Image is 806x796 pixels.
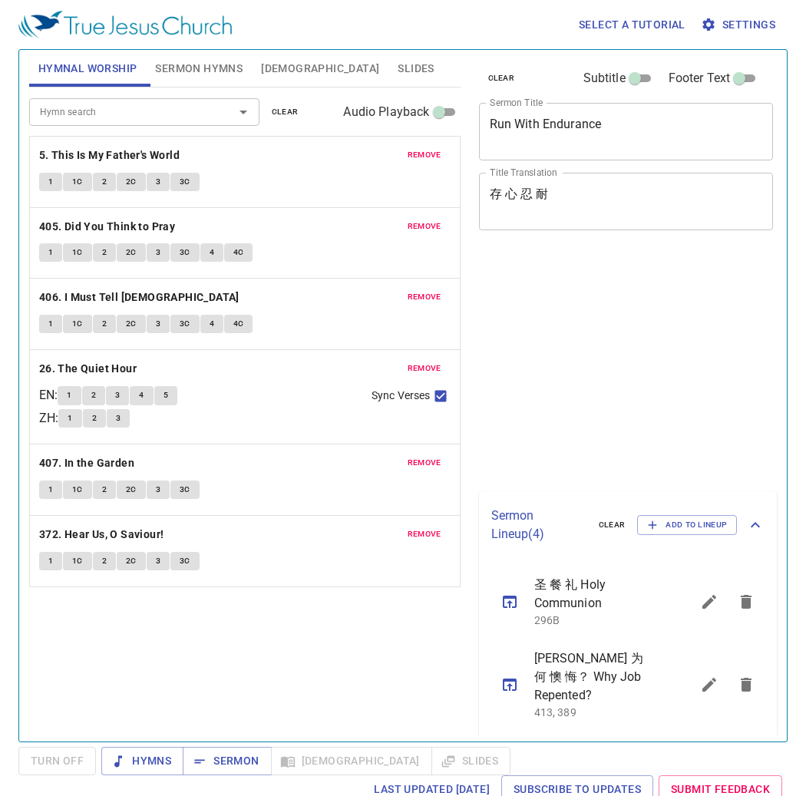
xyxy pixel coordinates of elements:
[210,317,214,331] span: 4
[139,388,144,402] span: 4
[156,483,160,497] span: 3
[102,554,107,568] span: 2
[263,103,308,121] button: clear
[39,315,62,333] button: 1
[18,11,232,38] img: True Jesus Church
[343,103,429,121] span: Audio Playback
[408,148,441,162] span: remove
[156,246,160,259] span: 3
[408,290,441,304] span: remove
[200,315,223,333] button: 4
[126,317,137,331] span: 2C
[72,175,83,189] span: 1C
[72,554,83,568] span: 1C
[102,483,107,497] span: 2
[170,552,200,570] button: 3C
[147,481,170,499] button: 3
[156,317,160,331] span: 3
[156,175,160,189] span: 3
[534,705,655,720] p: 413, 389
[39,552,62,570] button: 1
[224,315,253,333] button: 4C
[147,243,170,262] button: 3
[398,146,451,164] button: remove
[180,554,190,568] span: 3C
[115,388,120,402] span: 3
[91,388,96,402] span: 2
[398,359,451,378] button: remove
[473,246,716,485] iframe: from-child
[39,454,134,473] b: 407. In the Garden
[39,146,183,165] button: 5. This Is My Father's World
[72,317,83,331] span: 1C
[93,315,116,333] button: 2
[534,576,655,613] span: 圣 餐 礼 Holy Communion
[180,175,190,189] span: 3C
[48,554,53,568] span: 1
[408,456,441,470] span: remove
[117,173,146,191] button: 2C
[147,315,170,333] button: 3
[180,483,190,497] span: 3C
[39,243,62,262] button: 1
[488,71,515,85] span: clear
[579,15,685,35] span: Select a tutorial
[39,386,58,405] p: EN :
[200,243,223,262] button: 4
[195,751,259,771] span: Sermon
[233,101,254,123] button: Open
[156,554,160,568] span: 3
[39,217,178,236] button: 405. Did You Think to Pray
[101,747,183,775] button: Hymns
[170,243,200,262] button: 3C
[126,554,137,568] span: 2C
[114,751,171,771] span: Hymns
[117,315,146,333] button: 2C
[154,386,177,405] button: 5
[48,317,53,331] span: 1
[102,175,107,189] span: 2
[39,525,167,544] button: 372. Hear Us, O Saviour!
[126,483,137,497] span: 2C
[233,246,244,259] span: 4C
[180,317,190,331] span: 3C
[372,388,430,404] span: Sync Verses
[39,481,62,499] button: 1
[272,105,299,119] span: clear
[102,317,107,331] span: 2
[39,173,62,191] button: 1
[147,173,170,191] button: 3
[398,288,451,306] button: remove
[106,386,129,405] button: 3
[233,317,244,331] span: 4C
[147,552,170,570] button: 3
[93,243,116,262] button: 2
[63,481,92,499] button: 1C
[48,483,53,497] span: 1
[68,411,72,425] span: 1
[117,243,146,262] button: 2C
[408,527,441,541] span: remove
[102,246,107,259] span: 2
[183,747,271,775] button: Sermon
[164,388,168,402] span: 5
[63,315,92,333] button: 1C
[72,483,83,497] span: 1C
[58,386,81,405] button: 1
[704,15,775,35] span: Settings
[408,220,441,233] span: remove
[224,243,253,262] button: 4C
[180,246,190,259] span: 3C
[93,481,116,499] button: 2
[669,69,731,88] span: Footer Text
[116,411,121,425] span: 3
[63,243,92,262] button: 1C
[48,246,53,259] span: 1
[130,386,153,405] button: 4
[637,515,737,535] button: Add to Lineup
[170,315,200,333] button: 3C
[126,175,137,189] span: 2C
[83,409,106,428] button: 2
[117,552,146,570] button: 2C
[107,409,130,428] button: 3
